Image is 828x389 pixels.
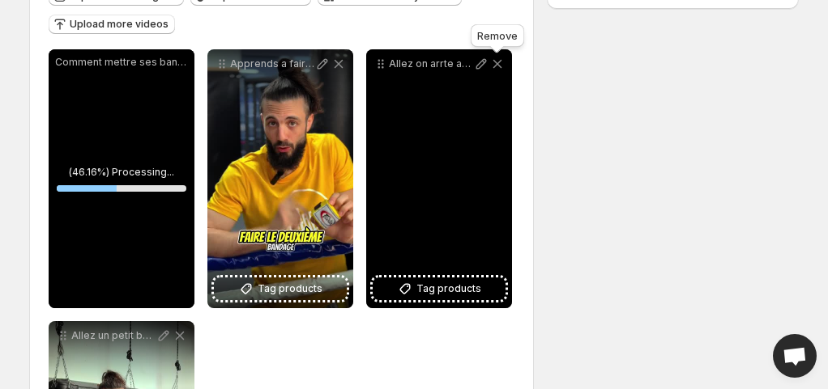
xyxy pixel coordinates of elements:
[207,49,353,308] div: Apprends a faire un bandage crois pour protger tes mains Le bandage intermdiaire 2eme tape pour s...
[49,49,194,308] div: Comment mettre ses bandes de boxe france motivationsport(46.16%) Processing...46.16231286688503%
[258,281,322,297] span: Tag products
[230,57,314,70] p: Apprends a faire un bandage crois pour protger tes mains Le bandage intermdiaire 2eme tape pour s...
[55,56,188,69] p: Comment mettre ses bandes de boxe france motivationsport
[49,15,175,34] button: Upload more videos
[71,329,156,342] p: Allez un petit bandage simple pour tes poignets muaythai boxethai boxethailandaise muaythaitraini...
[70,18,169,31] span: Upload more videos
[373,277,506,300] button: Tag products
[389,57,473,70] p: Allez on arrte avec a maintenant hein svp On croise les bandes SEULEMENT SI on a fait une paisseu...
[773,334,817,378] div: Open chat
[416,281,481,297] span: Tag products
[366,49,512,308] div: Allez on arrte avec a maintenant hein svp On croise les bandes SEULEMENT SI on a fait une paisseu...
[214,277,347,300] button: Tag products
